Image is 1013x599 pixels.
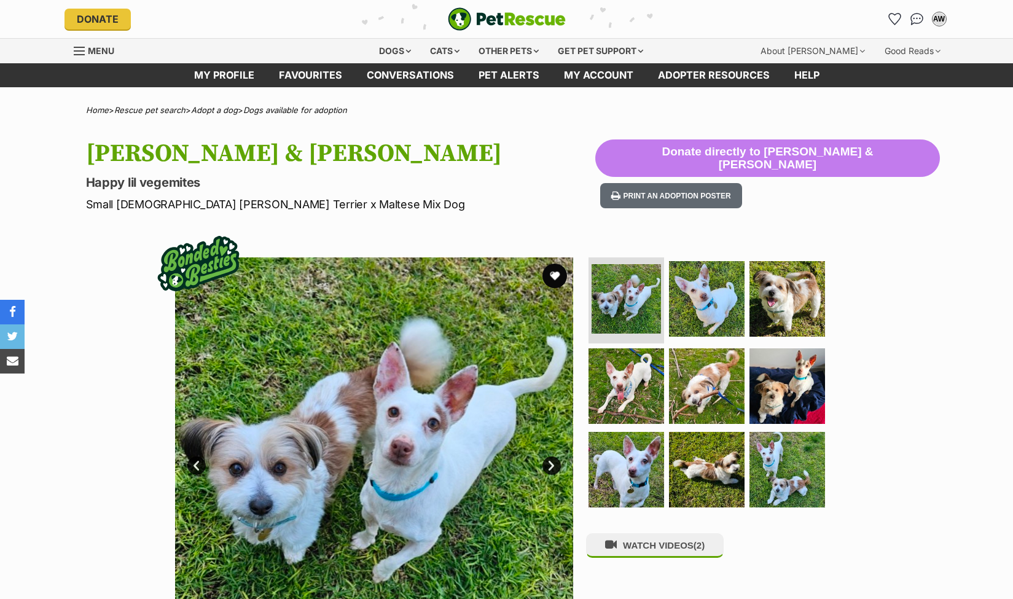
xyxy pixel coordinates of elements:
h1: [PERSON_NAME] & [PERSON_NAME] [86,139,596,168]
img: Photo of Irene & Rayray [592,264,661,334]
img: Photo of Irene & Rayray [669,432,745,507]
button: My account [929,9,949,29]
a: Rescue pet search [114,105,186,115]
img: Photo of Irene & Rayray [589,432,664,507]
a: Dogs available for adoption [243,105,347,115]
img: Photo of Irene & Rayray [589,348,664,424]
div: Other pets [470,39,547,63]
a: Prev [187,456,206,475]
a: Favourites [885,9,905,29]
a: Help [782,63,832,87]
div: Cats [421,39,468,63]
img: Photo of Irene & Rayray [749,348,825,424]
a: Home [86,105,109,115]
img: Photo of Irene & Rayray [669,261,745,337]
div: Get pet support [549,39,652,63]
a: PetRescue [448,7,566,31]
div: AW [933,13,945,25]
ul: Account quick links [885,9,949,29]
div: About [PERSON_NAME] [752,39,874,63]
img: Photo of Irene & Rayray [669,348,745,424]
div: Good Reads [876,39,949,63]
div: Dogs [370,39,420,63]
a: My account [552,63,646,87]
button: WATCH VIDEOS(2) [586,533,724,557]
a: conversations [354,63,466,87]
a: Adopter resources [646,63,782,87]
img: bonded besties [149,214,248,313]
p: Small [DEMOGRAPHIC_DATA] [PERSON_NAME] Terrier x Maltese Mix Dog [86,196,596,213]
img: Photo of Irene & Rayray [749,261,825,337]
img: Photo of Irene & Rayray [749,432,825,507]
div: > > > [55,106,958,115]
img: logo-e224e6f780fb5917bec1dbf3a21bbac754714ae5b6737aabdf751b685950b380.svg [448,7,566,31]
button: favourite [542,264,567,288]
a: Favourites [267,63,354,87]
a: Donate [65,9,131,29]
a: My profile [182,63,267,87]
button: Print an adoption poster [600,183,741,208]
img: chat-41dd97257d64d25036548639549fe6c8038ab92f7586957e7f3b1b290dea8141.svg [910,13,923,25]
button: Donate directly to [PERSON_NAME] & [PERSON_NAME] [595,139,939,178]
p: Happy lil vegemites [86,174,596,191]
a: Adopt a dog [191,105,238,115]
a: Pet alerts [466,63,552,87]
a: Menu [74,39,123,61]
span: Menu [88,45,114,56]
span: (2) [694,540,705,550]
a: Next [542,456,561,475]
a: Conversations [907,9,927,29]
